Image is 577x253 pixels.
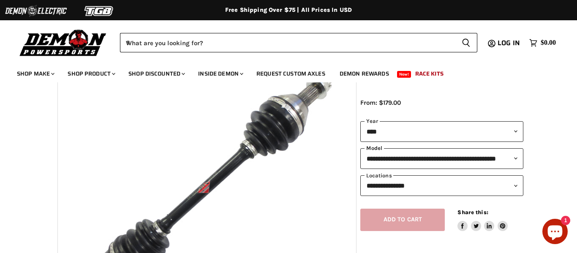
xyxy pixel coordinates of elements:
a: Shop Product [61,65,120,82]
a: Demon Rewards [333,65,395,82]
img: Demon Powersports [17,27,109,57]
a: Log in [494,39,525,47]
a: $0.00 [525,37,560,49]
select: keys [360,175,523,196]
form: Product [120,33,477,52]
select: year [360,121,523,142]
button: Search [455,33,477,52]
a: Race Kits [409,65,450,82]
aside: Share this: [457,209,508,231]
ul: Main menu [11,62,554,82]
a: Shop Discounted [122,65,190,82]
img: TGB Logo 2 [68,3,131,19]
span: Share this: [457,209,488,215]
span: Log in [498,38,520,48]
inbox-online-store-chat: Shopify online store chat [540,219,570,246]
a: Shop Make [11,65,60,82]
input: When autocomplete results are available use up and down arrows to review and enter to select [120,33,455,52]
a: Request Custom Axles [250,65,332,82]
img: Demon Electric Logo 2 [4,3,68,19]
span: $0.00 [541,39,556,47]
a: Inside Demon [192,65,248,82]
select: modal-name [360,148,523,169]
span: New! [397,71,411,78]
span: From: $179.00 [360,99,401,106]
